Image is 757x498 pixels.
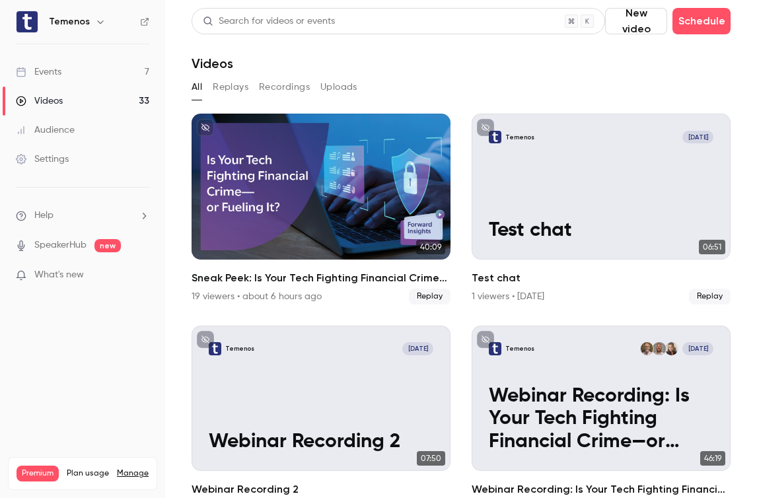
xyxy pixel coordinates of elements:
[34,238,87,252] a: SpeakerHub
[16,209,149,223] li: help-dropdown-opener
[16,94,63,108] div: Videos
[477,119,494,136] button: unpublished
[505,344,534,353] p: Temenos
[641,342,653,355] img: Peter Banham
[225,344,254,353] p: Temenos
[133,269,149,281] iframe: Noticeable Trigger
[682,342,713,355] span: [DATE]
[489,342,501,355] img: Webinar Recording: Is Your Tech Fighting Financial Crime—or Fueling It?
[477,331,494,348] button: unpublished
[192,8,731,490] section: Videos
[489,219,713,242] p: Test chat
[192,55,233,71] h1: Videos
[409,289,451,304] span: Replay
[416,240,445,254] span: 40:09
[259,77,310,98] button: Recordings
[472,290,544,303] div: 1 viewers • [DATE]
[417,451,445,466] span: 07:50
[699,240,725,254] span: 06:51
[192,481,451,497] h2: Webinar Recording 2
[665,342,678,355] img: Irene Dravilla
[682,131,713,143] span: [DATE]
[472,114,731,304] a: Test chatTemenos[DATE]Test chat06:51Test chat1 viewers • [DATE]Replay
[117,468,149,479] a: Manage
[402,342,433,355] span: [DATE]
[505,133,534,141] p: Temenos
[672,8,731,34] button: Schedule
[689,289,731,304] span: Replay
[192,290,322,303] div: 19 viewers • about 6 hours ago
[203,15,335,28] div: Search for videos or events
[67,468,109,479] span: Plan usage
[209,431,433,454] p: Webinar Recording 2
[16,65,61,79] div: Events
[489,131,501,143] img: Test chat
[192,270,451,286] h2: Sneak Peek: Is Your Tech Fighting Financial Crime—or Fueling It?
[472,481,731,497] h2: Webinar Recording: Is Your Tech Fighting Financial Crime—or Fueling It?
[209,342,221,355] img: Webinar Recording 2
[192,114,451,304] a: 40:09Sneak Peek: Is Your Tech Fighting Financial Crime—or Fueling It?19 viewers • about 6 hours a...
[700,451,725,466] span: 46:19
[472,270,731,286] h2: Test chat
[197,331,214,348] button: unpublished
[653,342,665,355] img: Ioannis Perrakis
[192,114,451,304] li: Sneak Peek: Is Your Tech Fighting Financial Crime—or Fueling It?
[192,77,202,98] button: All
[17,11,38,32] img: Temenos
[34,209,54,223] span: Help
[489,385,713,454] p: Webinar Recording: Is Your Tech Fighting Financial Crime—or Fueling It?
[197,119,214,136] button: unpublished
[34,268,84,282] span: What's new
[472,114,731,304] li: Test chat
[213,77,248,98] button: Replays
[17,466,59,481] span: Premium
[16,153,69,166] div: Settings
[94,239,121,252] span: new
[320,77,357,98] button: Uploads
[16,124,75,137] div: Audience
[605,8,667,34] button: New video
[49,15,90,28] h6: Temenos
